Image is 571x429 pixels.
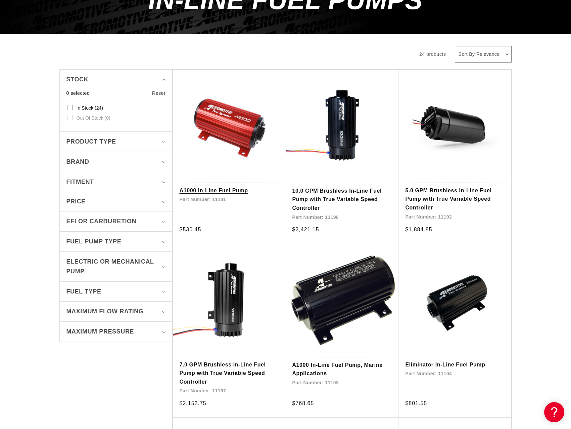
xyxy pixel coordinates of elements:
[66,252,165,281] summary: Electric or Mechanical Pump (0 selected)
[180,186,279,195] a: A1000 In-Line Fuel Pump
[66,75,89,84] span: Stock
[77,105,103,111] span: In stock (24)
[66,177,94,187] span: Fitment
[292,361,392,378] a: A1000 In-Line Fuel Pump, Marine Applications
[66,157,89,167] span: Brand
[66,152,165,172] summary: Brand (0 selected)
[66,287,101,297] span: Fuel Type
[405,360,505,369] a: Eliminator In-Line Fuel Pump
[66,197,86,206] span: Price
[419,51,446,57] span: 24 products
[66,89,90,97] span: 0 selected
[66,232,165,251] summary: Fuel Pump Type (0 selected)
[66,172,165,192] summary: Fitment (0 selected)
[66,257,160,276] span: Electric or Mechanical Pump
[152,89,165,97] a: Reset
[66,327,134,337] span: Maximum Pressure
[66,70,165,89] summary: Stock (0 selected)
[66,217,137,226] span: EFI or Carburetion
[66,302,165,321] summary: Maximum Flow Rating (0 selected)
[66,192,165,211] summary: Price
[66,132,165,152] summary: Product type (0 selected)
[180,360,279,386] a: 7.0 GPM Brushless In-Line Fuel Pump with True Variable Speed Controller
[66,307,144,316] span: Maximum Flow Rating
[66,237,122,246] span: Fuel Pump Type
[66,282,165,302] summary: Fuel Type (0 selected)
[66,137,116,147] span: Product type
[292,187,392,212] a: 10.0 GPM Brushless In-Line Fuel Pump with True Variable Speed Controller
[77,115,110,121] span: Out of stock (0)
[405,186,505,212] a: 5.0 GPM Brushless In-Line Fuel Pump with True Variable Speed Controller
[66,322,165,342] summary: Maximum Pressure (0 selected)
[66,211,165,231] summary: EFI or Carburetion (0 selected)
